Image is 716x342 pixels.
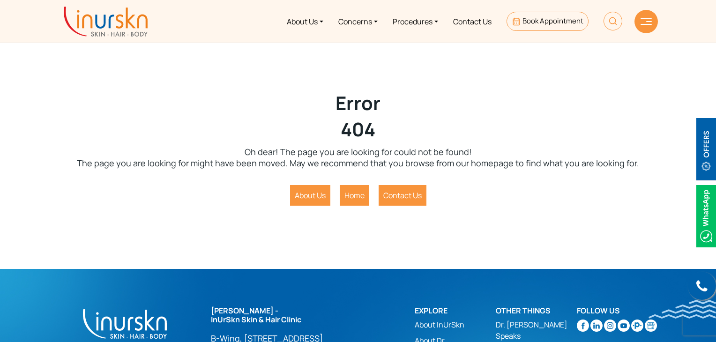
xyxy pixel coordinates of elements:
[279,4,331,39] a: About Us
[604,320,616,332] img: instagram
[290,185,330,206] button: About Us
[645,320,657,332] img: Skin-and-Hair-Clinic
[577,320,589,332] img: facebook
[64,7,148,37] img: inurskn-logo
[415,319,496,330] a: About InUrSkn
[340,185,369,206] button: Home
[649,300,716,319] img: bluewave
[379,185,426,206] button: Contact Us
[604,12,622,30] img: HeaderSearch
[696,118,716,180] img: offerBt
[446,4,499,39] a: Contact Us
[641,18,652,25] img: hamLine.svg
[336,90,380,116] strong: Error
[590,320,603,332] img: linkedin
[211,306,366,324] h2: [PERSON_NAME] - InUrSkn Skin & Hair Clinic
[696,185,716,247] img: Whatsappicon
[618,320,630,332] img: youtube
[496,319,577,342] a: Dr. [PERSON_NAME] Speaks
[341,116,375,142] strong: 404
[295,190,326,201] a: About Us
[344,190,365,201] a: Home
[577,306,658,315] h2: Follow Us
[331,4,385,39] a: Concerns
[696,210,716,221] a: Whatsappicon
[496,306,577,315] h2: Other Things
[385,4,446,39] a: Procedures
[415,306,496,315] h2: Explore
[631,320,643,332] img: sejal-saheta-dermatologist
[507,12,589,31] a: Book Appointment
[383,190,422,201] a: Contact Us
[522,16,583,26] span: Book Appointment
[82,306,168,341] img: inurskn-footer-logo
